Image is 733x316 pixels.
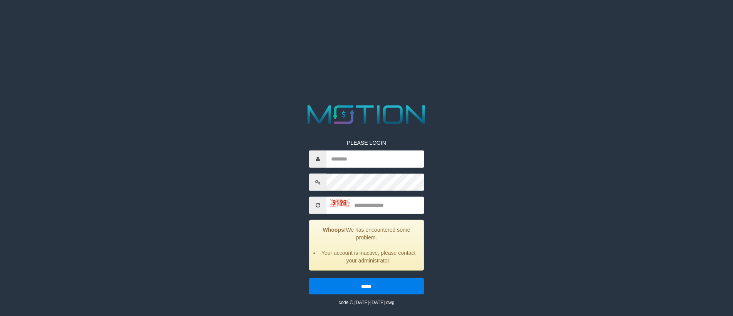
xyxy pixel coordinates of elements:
div: We has encountered some problem. [309,219,423,270]
p: PLEASE LOGIN [309,139,423,146]
img: captcha [330,199,350,207]
strong: Whoops! [323,226,346,232]
li: Your account is inactive, please contact your administrator. [319,249,417,264]
small: code © [DATE]-[DATE] dwg [338,299,394,305]
img: MOTION_logo.png [302,102,430,127]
